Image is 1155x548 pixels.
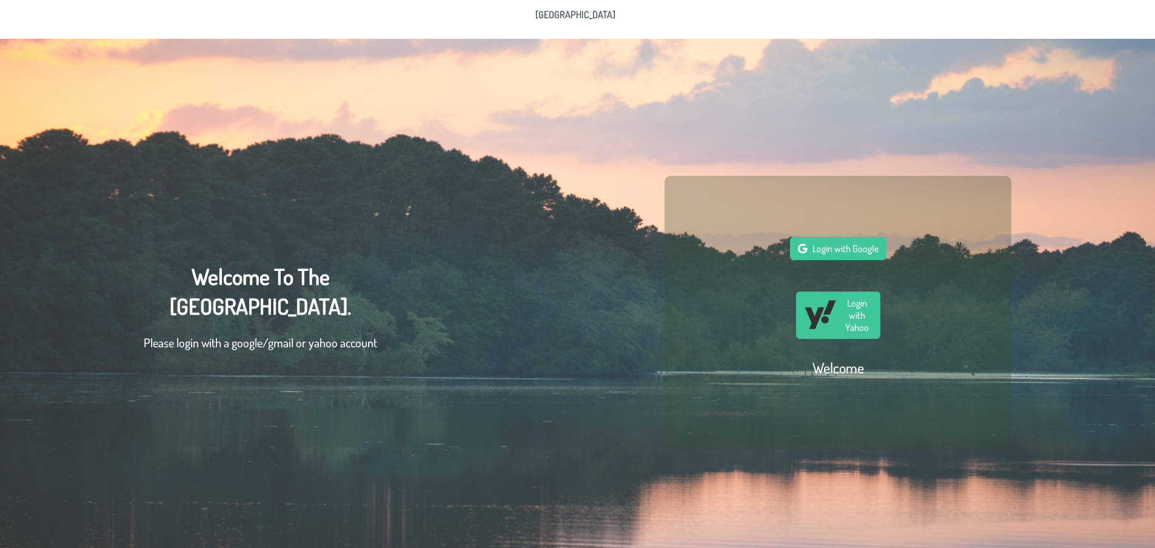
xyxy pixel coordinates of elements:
h2: Welcome [812,358,864,377]
div: Welcome To The [GEOGRAPHIC_DATA]. [144,262,377,364]
span: Login with Yahoo [842,297,872,333]
p: Please login with a google/gmail or yahoo account [144,333,377,352]
li: Pine Lake Park [528,5,623,24]
span: Login with Google [812,242,879,255]
button: Login with Yahoo [796,292,880,339]
button: Login with Google [790,237,886,260]
a: [GEOGRAPHIC_DATA] [528,5,623,24]
span: [GEOGRAPHIC_DATA] [535,10,615,19]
